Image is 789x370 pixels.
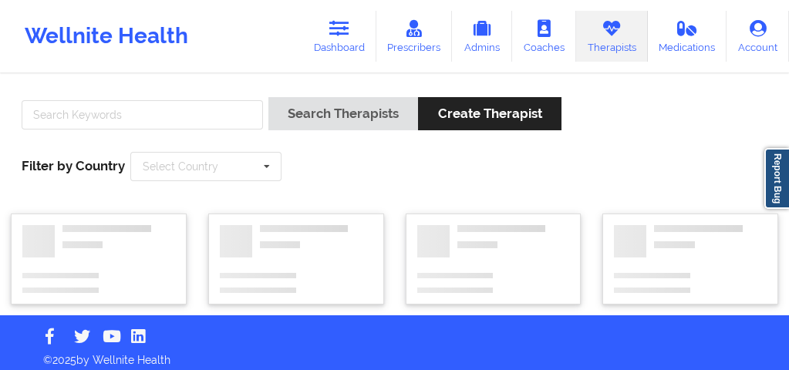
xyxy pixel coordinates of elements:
a: Prescribers [376,11,453,62]
div: Select Country [143,161,218,172]
a: Admins [452,11,512,62]
p: © 2025 by Wellnite Health [32,341,757,368]
a: Report Bug [764,148,789,209]
a: Therapists [576,11,648,62]
a: Medications [648,11,727,62]
input: Search Keywords [22,100,263,129]
a: Account [727,11,789,62]
button: Search Therapists [268,97,418,130]
button: Create Therapist [418,97,561,130]
a: Dashboard [302,11,376,62]
a: Coaches [512,11,576,62]
span: Filter by Country [22,158,125,173]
